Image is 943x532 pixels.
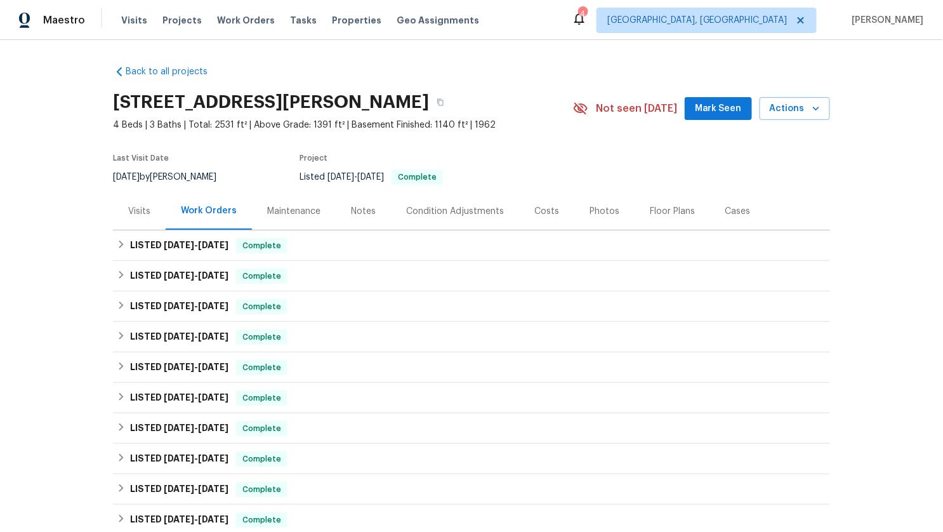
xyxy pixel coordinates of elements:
[198,423,228,432] span: [DATE]
[164,271,228,280] span: -
[113,383,830,413] div: LISTED [DATE]-[DATE]Complete
[130,299,228,314] h6: LISTED
[327,173,354,182] span: [DATE]
[113,352,830,383] div: LISTED [DATE]-[DATE]Complete
[164,423,228,432] span: -
[198,484,228,493] span: [DATE]
[685,97,752,121] button: Mark Seen
[113,474,830,505] div: LISTED [DATE]-[DATE]Complete
[590,205,619,218] div: Photos
[237,514,286,526] span: Complete
[164,393,194,402] span: [DATE]
[164,241,228,249] span: -
[130,329,228,345] h6: LISTED
[770,101,820,117] span: Actions
[164,241,194,249] span: [DATE]
[162,14,202,27] span: Projects
[130,421,228,436] h6: LISTED
[237,300,286,313] span: Complete
[578,8,587,20] div: 4
[113,322,830,352] div: LISTED [DATE]-[DATE]Complete
[725,205,751,218] div: Cases
[237,239,286,252] span: Complete
[181,204,237,217] div: Work Orders
[198,271,228,280] span: [DATE]
[128,205,150,218] div: Visits
[695,101,742,117] span: Mark Seen
[357,173,384,182] span: [DATE]
[121,14,147,27] span: Visits
[237,270,286,283] span: Complete
[198,302,228,310] span: [DATE]
[164,515,194,524] span: [DATE]
[130,482,228,497] h6: LISTED
[130,360,228,375] h6: LISTED
[130,238,228,253] h6: LISTED
[760,97,830,121] button: Actions
[393,173,442,181] span: Complete
[327,173,384,182] span: -
[198,332,228,341] span: [DATE]
[164,271,194,280] span: [DATE]
[164,302,194,310] span: [DATE]
[164,454,228,463] span: -
[198,362,228,371] span: [DATE]
[164,332,228,341] span: -
[332,14,381,27] span: Properties
[113,65,235,78] a: Back to all projects
[113,154,169,162] span: Last Visit Date
[164,362,194,371] span: [DATE]
[113,173,140,182] span: [DATE]
[198,454,228,463] span: [DATE]
[130,390,228,406] h6: LISTED
[130,512,228,528] h6: LISTED
[198,515,228,524] span: [DATE]
[607,14,788,27] span: [GEOGRAPHIC_DATA], [GEOGRAPHIC_DATA]
[198,241,228,249] span: [DATE]
[164,423,194,432] span: [DATE]
[351,205,376,218] div: Notes
[113,96,429,109] h2: [STREET_ADDRESS][PERSON_NAME]
[113,119,573,131] span: 4 Beds | 3 Baths | Total: 2531 ft² | Above Grade: 1391 ft² | Basement Finished: 1140 ft² | 1962
[847,14,924,27] span: [PERSON_NAME]
[237,483,286,496] span: Complete
[397,14,479,27] span: Geo Assignments
[406,205,504,218] div: Condition Adjustments
[113,170,232,185] div: by [PERSON_NAME]
[237,422,286,435] span: Complete
[164,454,194,463] span: [DATE]
[596,102,677,115] span: Not seen [DATE]
[113,413,830,444] div: LISTED [DATE]-[DATE]Complete
[237,392,286,404] span: Complete
[43,14,85,27] span: Maestro
[164,362,228,371] span: -
[300,173,443,182] span: Listed
[217,14,275,27] span: Work Orders
[164,484,194,493] span: [DATE]
[164,393,228,402] span: -
[113,444,830,474] div: LISTED [DATE]-[DATE]Complete
[198,393,228,402] span: [DATE]
[429,91,452,114] button: Copy Address
[237,453,286,465] span: Complete
[164,302,228,310] span: -
[300,154,327,162] span: Project
[534,205,559,218] div: Costs
[650,205,695,218] div: Floor Plans
[130,269,228,284] h6: LISTED
[237,331,286,343] span: Complete
[237,361,286,374] span: Complete
[290,16,317,25] span: Tasks
[164,515,228,524] span: -
[164,332,194,341] span: [DATE]
[130,451,228,467] h6: LISTED
[113,261,830,291] div: LISTED [DATE]-[DATE]Complete
[113,291,830,322] div: LISTED [DATE]-[DATE]Complete
[164,484,228,493] span: -
[267,205,320,218] div: Maintenance
[113,230,830,261] div: LISTED [DATE]-[DATE]Complete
